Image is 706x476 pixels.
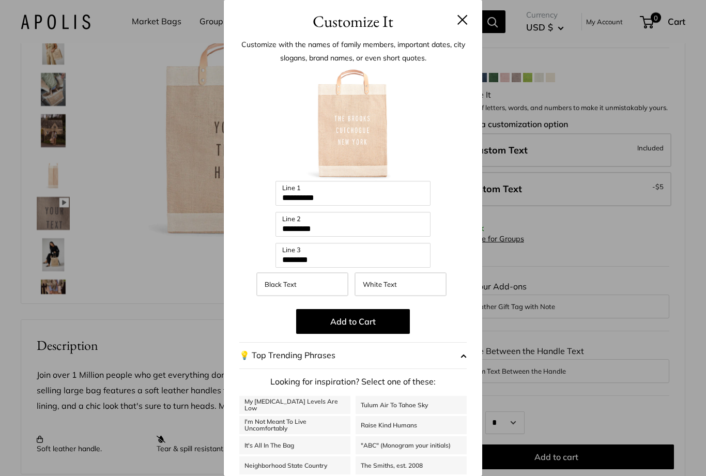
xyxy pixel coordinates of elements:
p: Looking for inspiration? Select one of these: [239,374,467,390]
iframe: Sign Up via Text for Offers [8,437,111,468]
a: My [MEDICAL_DATA] Levels Are Low [239,396,350,414]
label: Black Text [256,272,348,296]
a: The Smiths, est. 2008 [356,456,467,474]
h3: Customize It [239,9,467,34]
img: customizer-prod [296,67,410,181]
button: Add to Cart [296,309,410,334]
a: Raise Kind Humans [356,416,467,434]
a: "ABC" (Monogram your initials) [356,436,467,454]
a: Neighborhood State Country [239,456,350,474]
a: I'm Not Meant To Live Uncomfortably [239,416,350,434]
span: Black Text [265,280,297,288]
span: White Text [363,280,397,288]
label: White Text [355,272,447,296]
a: Tulum Air To Tahoe Sky [356,396,467,414]
p: Customize with the names of family members, important dates, city slogans, brand names, or even s... [239,38,467,65]
button: 💡 Top Trending Phrases [239,342,467,369]
a: It's All In The Bag [239,436,350,454]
